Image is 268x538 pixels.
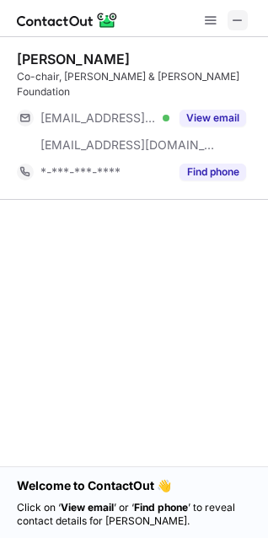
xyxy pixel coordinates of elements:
[40,110,157,126] span: [EMAIL_ADDRESS][DOMAIN_NAME]
[17,477,251,494] h1: Welcome to ContactOut 👋
[17,501,251,528] p: Click on ‘ ’ or ‘ ’ to reveal contact details for [PERSON_NAME].
[180,110,246,126] button: Reveal Button
[40,137,216,153] span: [EMAIL_ADDRESS][DOMAIN_NAME]
[17,69,258,100] div: Co-chair, [PERSON_NAME] & [PERSON_NAME] Foundation
[134,501,188,514] strong: Find phone
[17,51,130,67] div: [PERSON_NAME]
[180,164,246,180] button: Reveal Button
[17,10,118,30] img: ContactOut v5.3.10
[61,501,114,514] strong: View email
